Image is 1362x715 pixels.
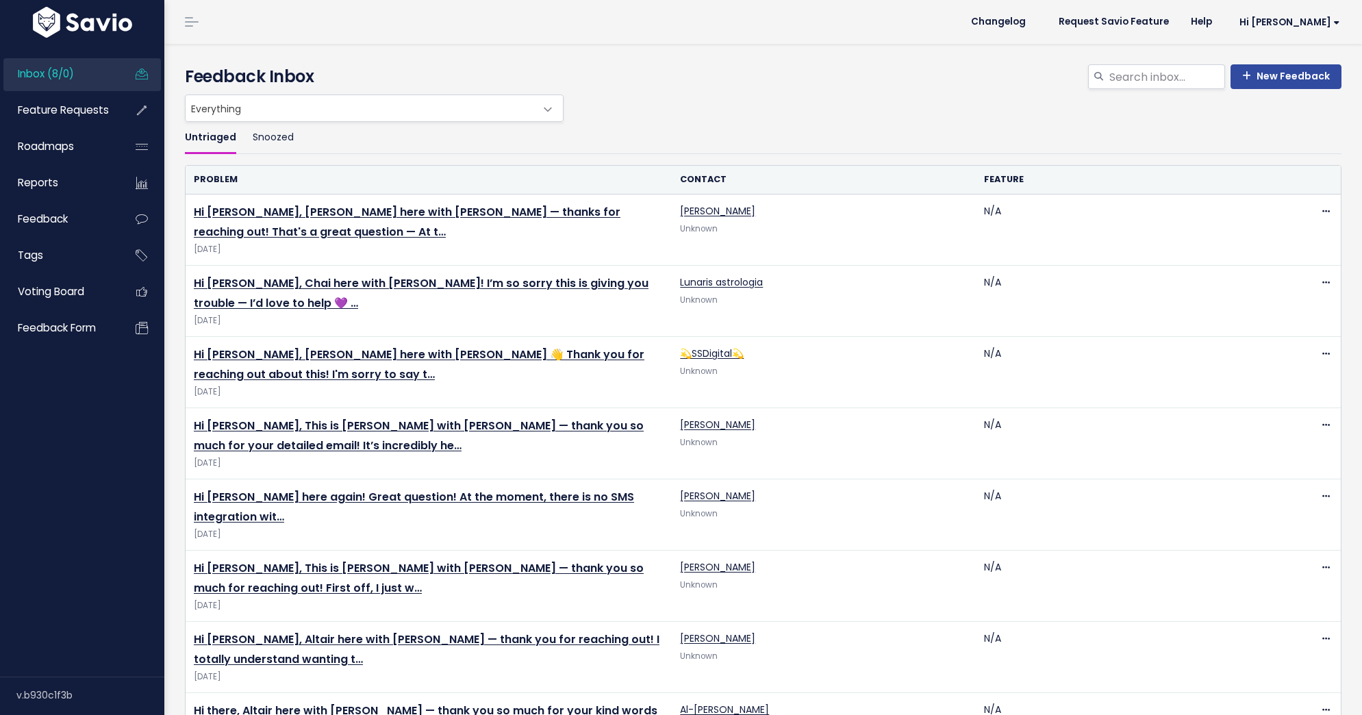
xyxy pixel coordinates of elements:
[186,95,535,121] span: Everything
[3,58,114,90] a: Inbox (8/0)
[3,95,114,126] a: Feature Requests
[680,508,718,519] span: Unknown
[186,166,672,194] th: Problem
[680,418,755,431] a: [PERSON_NAME]
[194,347,644,382] a: Hi [PERSON_NAME], [PERSON_NAME] here with [PERSON_NAME] 👋 Thank you for reaching out about this! ...
[18,284,84,299] span: Voting Board
[680,347,744,360] a: 💫SSDigital💫
[976,551,1280,622] td: N/A
[194,670,664,684] span: [DATE]
[1048,12,1180,32] a: Request Savio Feature
[185,95,564,122] span: Everything
[976,166,1280,194] th: Feature
[1108,64,1225,89] input: Search inbox...
[680,489,755,503] a: [PERSON_NAME]
[976,408,1280,479] td: N/A
[194,456,664,471] span: [DATE]
[18,175,58,190] span: Reports
[976,195,1280,266] td: N/A
[29,7,136,38] img: logo-white.9d6f32f41409.svg
[680,204,755,218] a: [PERSON_NAME]
[194,204,620,240] a: Hi [PERSON_NAME], [PERSON_NAME] here with [PERSON_NAME] — thanks for reaching out! That's a great...
[253,122,294,154] a: Snoozed
[680,631,755,645] a: [PERSON_NAME]
[680,223,718,234] span: Unknown
[680,275,763,289] a: Lunaris astrologia
[976,479,1280,551] td: N/A
[18,212,68,226] span: Feedback
[1180,12,1223,32] a: Help
[18,139,74,153] span: Roadmaps
[3,203,114,235] a: Feedback
[194,242,664,257] span: [DATE]
[3,131,114,162] a: Roadmaps
[1231,64,1341,89] a: New Feedback
[976,337,1280,408] td: N/A
[16,677,164,713] div: v.b930c1f3b
[185,122,236,154] a: Untriaged
[185,122,1341,154] ul: Filter feature requests
[194,560,644,596] a: Hi [PERSON_NAME], This is [PERSON_NAME] with [PERSON_NAME] — thank you so much for reaching out! ...
[194,385,664,399] span: [DATE]
[680,437,718,448] span: Unknown
[3,276,114,308] a: Voting Board
[976,266,1280,337] td: N/A
[18,248,43,262] span: Tags
[680,294,718,305] span: Unknown
[194,489,634,525] a: Hi [PERSON_NAME] here again! Great question! At the moment, there is no SMS integration wit…
[672,166,976,194] th: Contact
[194,599,664,613] span: [DATE]
[18,66,74,81] span: Inbox (8/0)
[680,579,718,590] span: Unknown
[194,275,648,311] a: Hi [PERSON_NAME], Chai here with [PERSON_NAME]! I’m so sorry this is giving you trouble — I’d lov...
[194,631,659,667] a: Hi [PERSON_NAME], Altair here with [PERSON_NAME] — thank you for reaching out! I totally understa...
[680,366,718,377] span: Unknown
[1239,17,1340,27] span: Hi [PERSON_NAME]
[3,312,114,344] a: Feedback form
[194,314,664,328] span: [DATE]
[194,527,664,542] span: [DATE]
[194,418,644,453] a: Hi [PERSON_NAME], This is [PERSON_NAME] with [PERSON_NAME] — thank you so much for your detailed ...
[18,103,109,117] span: Feature Requests
[3,167,114,199] a: Reports
[680,651,718,662] span: Unknown
[3,240,114,271] a: Tags
[976,622,1280,693] td: N/A
[1223,12,1351,33] a: Hi [PERSON_NAME]
[18,321,96,335] span: Feedback form
[185,64,1341,89] h4: Feedback Inbox
[971,17,1026,27] span: Changelog
[680,560,755,574] a: [PERSON_NAME]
